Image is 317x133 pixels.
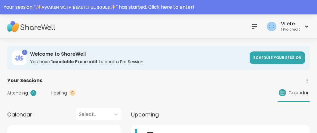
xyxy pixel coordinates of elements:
span: Calendar [7,110,32,119]
div: Your session “ ✨ᴀᴡᴀᴋᴇɴ ᴡɪᴛʜ ʙᴇᴀᴜᴛɪғᴜʟ sᴏᴜʟs✨ ” has started. Click here to enter! [4,4,313,11]
b: 1 available Pro credit [51,59,98,65]
a: Schedule your session [250,51,305,64]
span: Upcoming [131,110,159,119]
img: Vilete [267,22,276,31]
div: 0 [69,90,75,96]
h3: Welcome to ShareWell [30,51,246,57]
span: Your Sessions [7,77,42,84]
div: 3 [30,90,36,96]
img: ShareWell Nav Logo [7,16,55,37]
div: 1 Pro credit [281,27,300,32]
span: Schedule your session [253,55,301,60]
span: Hosting [51,90,67,96]
h3: You have to book a Pro Session. [30,59,246,65]
div: 1 [22,50,27,55]
span: Attending [7,90,28,96]
span: Calendar [288,90,309,96]
div: Vilete [281,20,300,27]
